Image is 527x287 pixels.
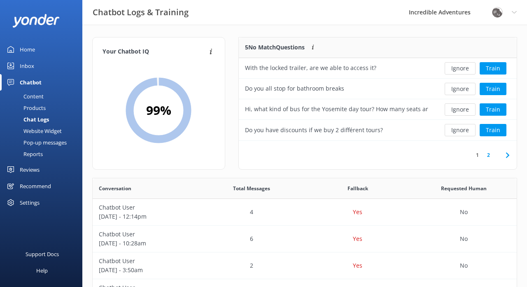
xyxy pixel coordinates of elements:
[445,83,476,95] button: Ignore
[353,208,362,217] p: Yes
[233,184,270,192] span: Total Messages
[5,102,82,114] a: Products
[5,114,82,125] a: Chat Logs
[5,137,67,148] div: Pop-up messages
[20,74,42,91] div: Chatbot
[36,262,48,279] div: Help
[20,41,35,58] div: Home
[472,151,483,159] a: 1
[99,257,193,266] p: Chatbot User
[5,137,82,148] a: Pop-up messages
[250,208,253,217] p: 4
[5,91,82,102] a: Content
[245,43,305,52] p: 5 No Match Questions
[460,261,468,270] p: No
[491,6,504,19] img: 834-1758036015.png
[20,178,51,194] div: Recommend
[245,105,428,114] div: Hi, what kind of bus for the Yosemite day tour? How many seats are in the bus?
[445,124,476,136] button: Ignore
[20,58,34,74] div: Inbox
[99,203,193,212] p: Chatbot User
[480,83,506,95] button: Train
[239,58,517,79] div: row
[146,100,171,120] h2: 99 %
[250,234,253,243] p: 6
[5,125,82,137] a: Website Widget
[5,102,46,114] div: Products
[480,124,506,136] button: Train
[239,58,517,140] div: grid
[239,79,517,99] div: row
[12,14,60,28] img: yonder-white-logo.png
[5,148,43,160] div: Reports
[26,246,59,262] div: Support Docs
[347,184,368,192] span: Fallback
[250,261,253,270] p: 2
[441,184,487,192] span: Requested Human
[99,266,193,275] p: [DATE] - 3:50am
[20,194,40,211] div: Settings
[239,99,517,120] div: row
[239,120,517,140] div: row
[93,252,517,279] div: row
[445,62,476,75] button: Ignore
[245,126,383,135] div: Do you have discounts if we buy 2 différent tours?
[99,230,193,239] p: Chatbot User
[480,103,506,116] button: Train
[93,199,517,226] div: row
[353,234,362,243] p: Yes
[93,6,189,19] h3: Chatbot Logs & Training
[99,212,193,221] p: [DATE] - 12:14pm
[480,62,506,75] button: Train
[460,208,468,217] p: No
[5,91,44,102] div: Content
[445,103,476,116] button: Ignore
[5,148,82,160] a: Reports
[93,226,517,252] div: row
[99,239,193,248] p: [DATE] - 10:28am
[353,261,362,270] p: Yes
[103,47,207,56] h4: Your Chatbot IQ
[5,125,62,137] div: Website Widget
[20,161,40,178] div: Reviews
[483,151,494,159] a: 2
[99,184,131,192] span: Conversation
[460,234,468,243] p: No
[245,84,344,93] div: Do you all stop for bathroom breaks
[5,114,49,125] div: Chat Logs
[245,63,376,72] div: With the locked trailer, are we able to access it?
